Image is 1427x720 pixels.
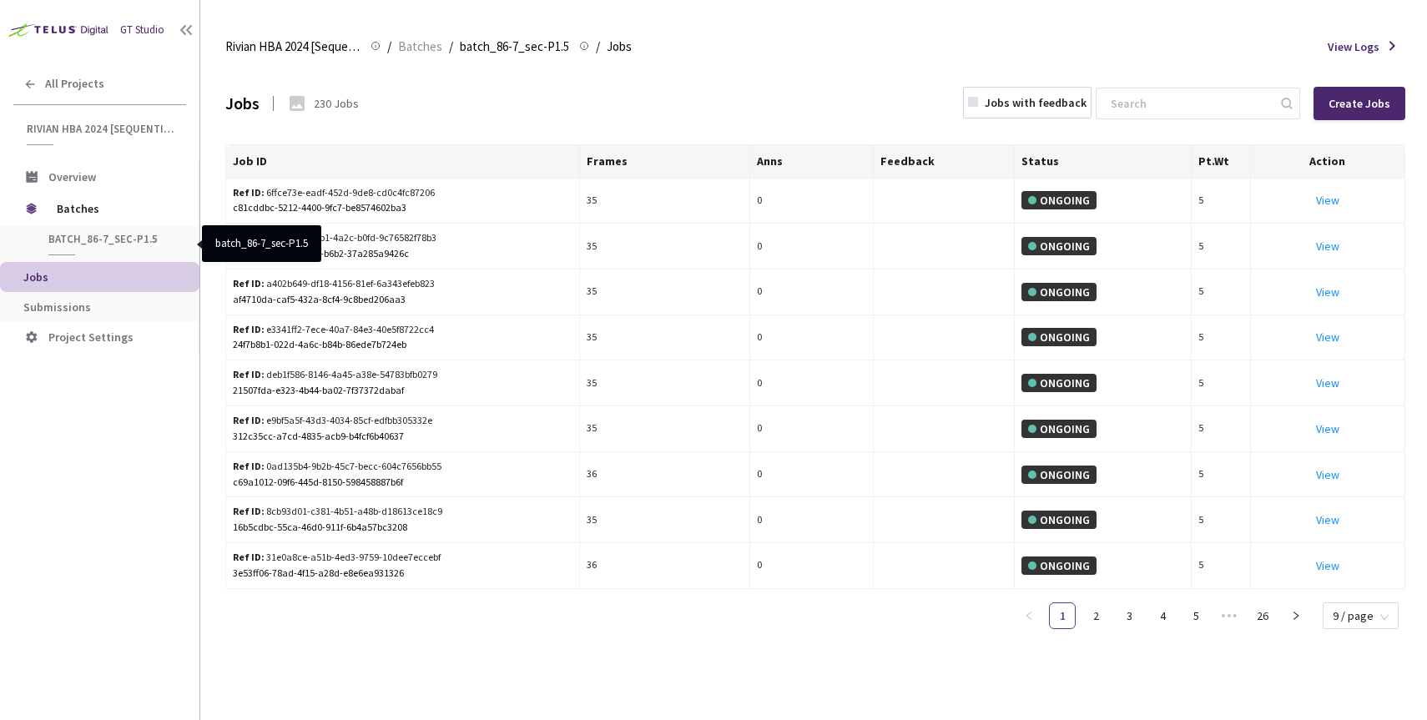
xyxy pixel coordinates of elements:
li: / [387,37,391,57]
div: 230 Jobs [314,94,359,113]
li: / [449,37,453,57]
a: View [1316,375,1339,390]
a: 3 [1117,603,1142,628]
div: 312c35cc-a7cd-4835-acb9-b4fcf6b40637 [233,429,572,445]
div: 31e0a8ce-a51b-4ed3-9759-10dee7eccebf [233,550,446,566]
b: Ref ID: [233,277,265,290]
th: Action [1251,145,1405,179]
td: 5 [1192,497,1251,543]
div: af4710da-caf5-432a-8cf4-9c8bed206aa3 [233,292,572,308]
b: Ref ID: [233,186,265,199]
span: right [1291,611,1301,621]
td: 35 [580,269,750,315]
span: batch_86-7_sec-P1.5 [460,37,569,57]
b: Ref ID: [233,323,265,335]
span: Rivian HBA 2024 [Sequential] [225,37,361,57]
div: 8cb93d01-c381-4b51-a48b-d18613ce18c9 [233,504,446,520]
input: Search [1101,88,1278,118]
b: Ref ID: [233,414,265,426]
div: 0ad135b4-9b2b-45c7-becc-604c7656bb55 [233,459,446,475]
td: 35 [580,497,750,543]
a: View [1316,558,1339,573]
td: 35 [580,406,750,452]
span: Jobs [607,37,632,57]
th: Frames [580,145,750,179]
td: 5 [1192,452,1251,498]
div: ONGOING [1021,328,1097,346]
div: Page Size [1323,602,1399,622]
a: 1 [1050,603,1075,628]
div: 6ffce73e-eadf-452d-9de8-cd0c4fc87206 [233,185,446,201]
button: right [1283,602,1309,629]
div: GT Studio [120,22,164,38]
a: View [1316,512,1339,527]
span: Rivian HBA 2024 [Sequential] [27,122,176,136]
li: 5 [1182,602,1209,629]
a: 4 [1150,603,1175,628]
div: ONGOING [1021,191,1097,209]
div: e9bf5a5f-43d3-4034-85cf-edfbb305332e [233,413,446,429]
div: e3341ff2-7ece-40a7-84e3-40e5f8722cc4 [233,322,446,338]
span: Submissions [23,300,91,315]
th: Job ID [226,145,580,179]
td: 5 [1192,269,1251,315]
div: ONGOING [1021,511,1097,529]
div: ONGOING [1021,420,1097,438]
div: ONGOING [1021,466,1097,484]
a: View [1316,330,1339,345]
td: 0 [750,360,874,406]
li: Next Page [1283,602,1309,629]
li: 3 [1116,602,1142,629]
div: a402b649-df18-4156-81ef-6a343efeb823 [233,276,446,292]
b: Ref ID: [233,231,265,244]
td: 0 [750,497,874,543]
li: 4 [1149,602,1176,629]
div: ONGOING [1021,237,1097,255]
b: Ref ID: [233,505,265,517]
div: ONGOING [1021,556,1097,575]
div: 7ec3390e-0cb1-4a2c-b0fd-9c76582f78b3 [233,230,446,246]
td: 0 [750,179,874,224]
a: 26 [1250,603,1275,628]
span: ••• [1216,602,1243,629]
div: Jobs with feedback [985,93,1087,112]
span: Batches [398,37,442,57]
a: 2 [1083,603,1108,628]
td: 36 [580,452,750,498]
td: 0 [750,406,874,452]
a: View [1316,284,1339,300]
span: Jobs [23,269,48,284]
span: Overview [48,169,96,184]
td: 36 [580,543,750,589]
a: View [1316,193,1339,208]
td: 0 [750,452,874,498]
div: deb1f586-8146-4a45-a38e-54783bfb0279 [233,367,446,383]
td: 0 [750,224,874,269]
td: 35 [580,224,750,269]
td: 5 [1192,224,1251,269]
td: 5 [1192,179,1251,224]
div: 16b5cdbc-55ca-46d0-911f-6b4a57bc3208 [233,520,572,536]
span: View Logs [1328,38,1379,56]
div: Create Jobs [1329,97,1390,110]
td: 0 [750,543,874,589]
td: 35 [580,315,750,361]
td: 0 [750,315,874,361]
div: ONGOING [1021,283,1097,301]
span: batch_86-7_sec-P1.5 [48,232,172,246]
div: ONGOING [1021,374,1097,392]
div: 111b9309-ebb7-451d-b6b2-37a285a9426c [233,246,572,262]
span: All Projects [45,77,104,91]
li: 26 [1249,602,1276,629]
li: 2 [1082,602,1109,629]
b: Ref ID: [233,368,265,380]
div: c69a1012-09f6-445d-8150-598458887b6f [233,475,572,491]
th: Feedback [874,145,1016,179]
b: Ref ID: [233,551,265,563]
div: Jobs [225,90,260,116]
span: Batches [57,192,171,225]
a: 5 [1183,603,1208,628]
td: 5 [1192,315,1251,361]
td: 5 [1192,543,1251,589]
span: Project Settings [48,330,134,345]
